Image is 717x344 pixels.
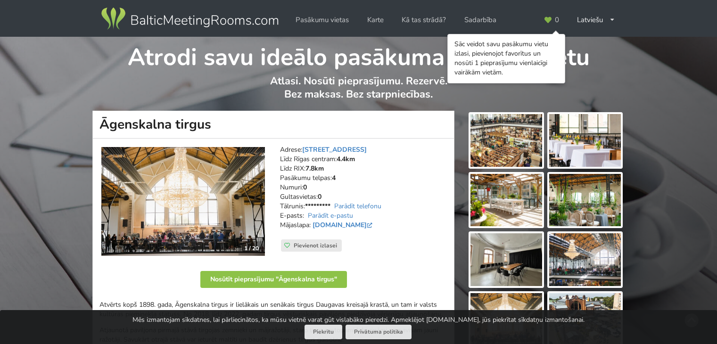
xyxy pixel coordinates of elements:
[570,11,622,29] div: Latviešu
[308,211,353,220] a: Parādīt e-pastu
[549,174,621,227] img: Āgenskalna tirgus | Rīga | Pasākumu vieta - galerijas bilde
[99,300,447,319] p: Atvērts kopš 1898. gada, Āgenskalna tirgus ir lielākais un senākais tirgus Daugavas kreisajā kras...
[93,37,624,73] h1: Atrodi savu ideālo pasākuma norises vietu
[549,233,621,286] img: Āgenskalna tirgus | Rīga | Pasākumu vieta - galerijas bilde
[334,202,381,211] a: Parādīt telefonu
[332,173,336,182] strong: 4
[318,192,321,201] strong: 0
[99,6,280,32] img: Baltic Meeting Rooms
[549,114,621,167] img: Āgenskalna tirgus | Rīga | Pasākumu vieta - galerijas bilde
[289,11,355,29] a: Pasākumu vietas
[101,147,265,256] img: Neierastas vietas | Rīga | Āgenskalna tirgus
[470,233,542,286] img: Āgenskalna tirgus | Rīga | Pasākumu vieta - galerijas bilde
[346,325,412,339] a: Privātuma politika
[92,111,454,139] h1: Āgenskalna tirgus
[280,145,447,239] address: Adrese: Līdz Rīgas centram: Līdz RIX: Pasākumu telpas: Numuri: Gultasvietas: Tālrunis: E-pasts: M...
[361,11,390,29] a: Karte
[101,147,265,256] a: Neierastas vietas | Rīga | Āgenskalna tirgus 1 / 20
[555,16,559,24] span: 0
[458,11,503,29] a: Sadarbība
[239,241,264,255] div: 1 / 20
[470,114,542,167] img: Āgenskalna tirgus | Rīga | Pasākumu vieta - galerijas bilde
[305,164,324,173] strong: 7.8km
[337,155,355,164] strong: 4.4km
[470,174,542,227] img: Āgenskalna tirgus | Rīga | Pasākumu vieta - galerijas bilde
[313,221,374,229] a: [DOMAIN_NAME]
[454,40,558,77] div: Sāc veidot savu pasākumu vietu izlasi, pievienojot favorītus un nosūti 1 pieprasījumu vienlaicīgi...
[305,325,342,339] button: Piekrītu
[93,74,624,111] p: Atlasi. Nosūti pieprasījumu. Rezervē. Bez maksas. Bez starpniecības.
[294,242,337,249] span: Pievienot izlasei
[302,145,367,154] a: [STREET_ADDRESS]
[395,11,453,29] a: Kā tas strādā?
[200,271,347,288] button: Nosūtīt pieprasījumu "Āgenskalna tirgus"
[303,183,307,192] strong: 0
